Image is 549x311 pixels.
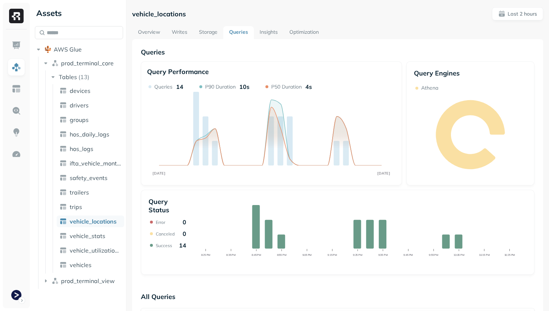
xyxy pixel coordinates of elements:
[49,71,124,83] button: Tables(13)
[132,26,166,39] a: Overview
[70,203,82,210] span: trips
[193,26,223,39] a: Storage
[70,116,89,123] span: groups
[166,26,193,39] a: Writes
[60,145,67,152] img: table
[60,102,67,109] img: table
[60,87,67,94] img: table
[70,261,91,269] span: vehicles
[223,26,254,39] a: Queries
[57,259,124,271] a: vehicles
[149,197,186,214] p: Query Status
[60,218,67,225] img: table
[70,189,89,196] span: trailers
[504,253,515,257] tspan: 10:25 PM
[44,46,52,53] img: root
[205,83,236,90] p: P90 Duration
[52,60,59,67] img: namespace
[57,187,124,198] a: trailers
[60,116,67,123] img: table
[70,160,121,167] span: ifta_vehicle_months
[154,83,172,90] p: Queries
[70,232,105,240] span: vehicle_stats
[60,203,67,210] img: table
[60,131,67,138] img: table
[59,73,77,81] span: Tables
[57,114,124,126] a: groups
[429,253,438,257] tspan: 9:55 PM
[12,41,21,50] img: Dashboard
[57,245,124,256] a: vehicle_utilization_day
[152,171,165,175] tspan: [DATE]
[57,216,124,227] a: vehicle_locations
[42,57,123,69] button: prod_terminal_core
[179,242,186,249] p: 14
[156,243,172,248] p: Success
[60,189,67,196] img: table
[183,230,186,237] p: 0
[52,277,59,285] img: namespace
[12,84,21,94] img: Asset Explorer
[254,26,284,39] a: Insights
[302,253,312,257] tspan: 9:05 PM
[57,143,124,155] a: hos_logs
[42,275,123,287] button: prod_terminal_view
[57,201,124,213] a: trips
[11,290,21,300] img: Terminal
[35,7,123,19] div: Assets
[70,247,121,254] span: vehicle_utilization_day
[60,247,67,254] img: table
[421,85,438,91] p: Athena
[141,48,534,56] p: Queries
[201,253,211,257] tspan: 8:25 PM
[57,157,124,169] a: ifta_vehicle_months
[57,128,124,140] a: hos_daily_logs
[70,174,107,181] span: safety_events
[12,150,21,159] img: Optimization
[35,44,123,55] button: AWS Glue
[70,218,117,225] span: vehicle_locations
[141,289,534,304] p: All Queries
[271,83,302,90] p: P50 Duration
[12,106,21,115] img: Query Explorer
[70,145,93,152] span: hos_logs
[78,73,89,81] p: ( 13 )
[353,253,362,257] tspan: 9:25 PM
[328,253,337,257] tspan: 9:15 PM
[183,218,186,226] p: 0
[176,83,183,90] p: 14
[61,277,115,285] span: prod_terminal_view
[57,85,124,97] a: devices
[508,11,537,17] p: Last 2 hours
[12,62,21,72] img: Assets
[492,7,543,20] button: Last 2 hours
[404,253,413,257] tspan: 9:45 PM
[70,87,90,94] span: devices
[57,99,124,111] a: drivers
[60,160,67,167] img: table
[132,10,186,18] p: vehicle_locations
[252,253,261,257] tspan: 8:45 PM
[239,83,249,90] p: 10s
[54,46,82,53] span: AWS Glue
[284,26,325,39] a: Optimization
[479,253,490,257] tspan: 10:15 PM
[226,253,236,257] tspan: 8:35 PM
[60,261,67,269] img: table
[57,230,124,242] a: vehicle_stats
[147,67,209,76] p: Query Performance
[61,60,114,67] span: prod_terminal_core
[377,171,390,175] tspan: [DATE]
[60,174,67,181] img: table
[156,231,175,237] p: Canceled
[60,232,67,240] img: table
[454,253,464,257] tspan: 10:05 PM
[70,131,109,138] span: hos_daily_logs
[305,83,312,90] p: 4s
[12,128,21,137] img: Insights
[70,102,89,109] span: drivers
[57,172,124,184] a: safety_events
[277,253,286,257] tspan: 8:55 PM
[414,69,527,77] p: Query Engines
[378,253,388,257] tspan: 9:35 PM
